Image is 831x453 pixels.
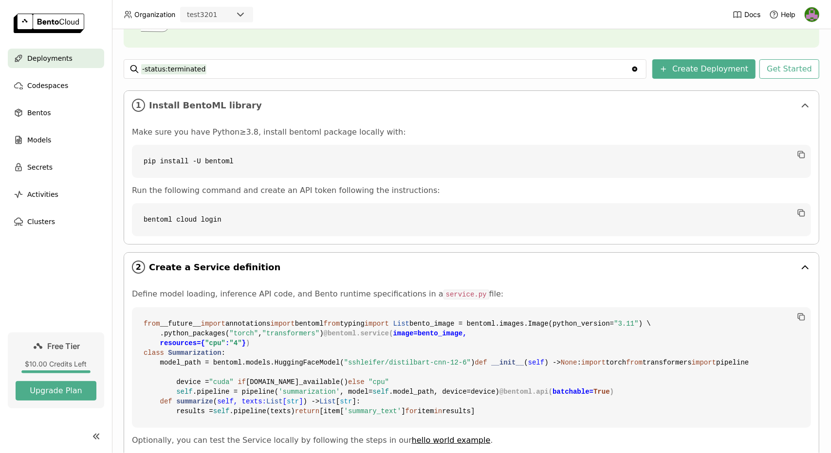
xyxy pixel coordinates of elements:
[27,216,55,227] span: Clusters
[8,49,104,68] a: Deployments
[365,320,389,328] span: import
[201,320,225,328] span: import
[475,359,487,366] span: def
[8,157,104,177] a: Secrets
[14,14,84,33] img: logo
[278,388,340,396] span: 'summarization'
[652,59,756,79] button: Create Deployment
[434,407,443,415] span: in
[229,330,258,337] span: "torch"
[324,320,340,328] span: from
[144,349,164,357] span: class
[287,398,299,405] span: str
[124,253,819,281] div: 2Create a Service definition
[8,185,104,204] a: Activities
[266,398,283,405] span: List
[393,320,410,328] span: List
[626,359,643,366] span: from
[132,261,145,274] i: 2
[759,59,819,79] button: Get Started
[205,339,225,347] span: "cpu"
[27,107,51,119] span: Bentos
[27,134,51,146] span: Models
[733,10,760,19] a: Docs
[769,10,795,19] div: Help
[491,359,524,366] span: __init__
[553,388,610,396] span: batchable=
[295,407,319,415] span: return
[132,145,811,178] code: pip install -U bentoml
[348,378,365,386] span: else
[187,10,218,19] div: test3201
[614,320,638,328] span: "3.11"
[631,65,639,73] svg: Clear value
[132,436,811,445] p: Optionally, you can test the Service locally by following the steps in our .
[344,359,471,366] span: "sshleifer/distilbart-cnn-12-6"
[8,76,104,95] a: Codespaces
[27,189,58,200] span: Activities
[406,407,418,415] span: for
[132,99,145,112] i: 1
[262,330,320,337] span: "transformers"
[8,332,104,408] a: Free Tier$10.00 Credits LeftUpgrade Plan
[805,7,819,22] img: Ravi Kant
[581,359,606,366] span: import
[229,339,241,347] span: "4"
[141,61,631,77] input: Search
[27,52,73,64] span: Deployments
[132,186,811,195] p: Run the following command and create an API token following the instructions:
[132,203,811,236] code: bentoml cloud login
[16,360,96,368] div: $10.00 Credits Left
[27,161,53,173] span: Secrets
[528,359,545,366] span: self
[8,212,104,231] a: Clusters
[744,10,760,19] span: Docs
[8,130,104,150] a: Models
[168,349,221,357] span: Summarization
[373,388,389,396] span: self
[132,289,811,299] p: Define model loading, inference API code, and Bento runtime specifications in a file:
[561,359,577,366] span: None
[134,10,175,19] span: Organization
[27,80,68,91] span: Codespaces
[149,262,795,273] span: Create a Service definition
[16,381,96,401] button: Upgrade Plan
[593,388,610,396] span: True
[369,378,389,386] span: "cpu"
[692,359,716,366] span: import
[132,127,811,137] p: Make sure you have Python≥3.8, install bentoml package locally with:
[132,307,811,428] code: __future__ annotations bentoml typing bento_image = bentoml.images.Image(python_version= ) \ .pyt...
[176,398,213,405] span: summarize
[340,398,352,405] span: str
[124,91,819,120] div: 1Install BentoML library
[217,398,303,405] span: self, texts: [ ]
[344,407,402,415] span: 'summary_text'
[48,341,80,351] span: Free Tier
[238,378,246,386] span: if
[209,378,233,386] span: "cuda"
[149,100,795,111] span: Install BentoML library
[412,436,491,445] a: hello world example
[319,398,336,405] span: List
[176,388,193,396] span: self
[219,10,220,20] input: Selected test3201.
[160,398,172,405] span: def
[781,10,795,19] span: Help
[8,103,104,122] a: Bentos
[213,407,230,415] span: self
[270,320,295,328] span: import
[499,388,614,396] span: @bentoml.api( )
[144,320,160,328] span: from
[443,290,489,299] code: service.py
